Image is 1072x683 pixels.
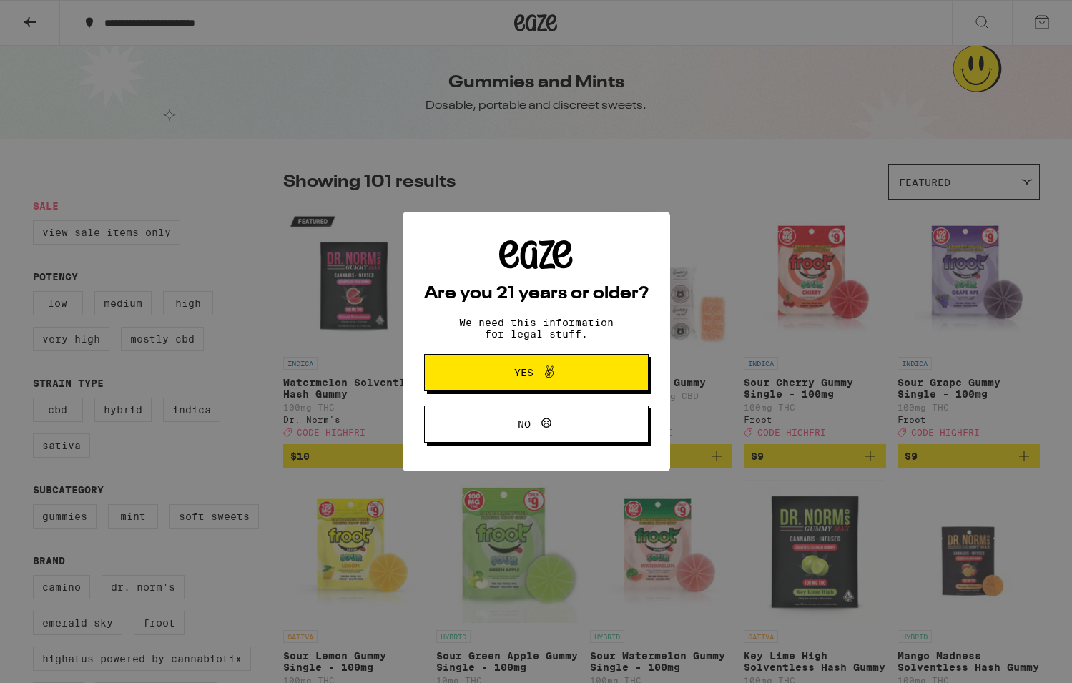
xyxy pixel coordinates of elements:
p: We need this information for legal stuff. [447,317,626,340]
h2: Are you 21 years or older? [424,285,649,303]
button: Yes [424,354,649,391]
span: No [518,419,531,429]
span: Yes [514,368,533,378]
button: No [424,406,649,443]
